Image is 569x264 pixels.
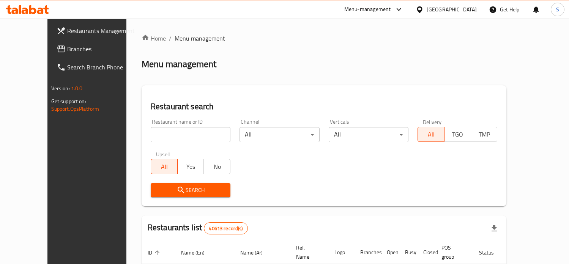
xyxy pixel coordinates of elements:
[169,34,172,43] li: /
[344,5,391,14] div: Menu-management
[151,159,178,174] button: All
[154,161,175,172] span: All
[67,44,136,53] span: Branches
[399,241,417,264] th: Busy
[474,129,495,140] span: TMP
[423,119,442,124] label: Delivery
[142,34,166,43] a: Home
[50,40,142,58] a: Branches
[207,161,227,172] span: No
[328,241,354,264] th: Logo
[177,159,204,174] button: Yes
[296,243,319,261] span: Ref. Name
[151,101,498,112] h2: Restaurant search
[203,159,230,174] button: No
[479,248,504,257] span: Status
[148,222,248,234] h2: Restaurants list
[441,243,464,261] span: POS group
[51,83,70,93] span: Version:
[142,58,216,70] h2: Menu management
[556,5,559,14] span: S
[142,34,507,43] nav: breadcrumb
[427,5,477,14] div: [GEOGRAPHIC_DATA]
[204,225,247,232] span: 40613 record(s)
[448,129,468,140] span: TGO
[204,222,247,234] div: Total records count
[67,63,136,72] span: Search Branch Phone
[50,58,142,76] a: Search Branch Phone
[51,104,99,114] a: Support.OpsPlatform
[50,22,142,40] a: Restaurants Management
[354,241,381,264] th: Branches
[156,151,170,157] label: Upsell
[181,248,214,257] span: Name (En)
[471,127,498,142] button: TMP
[181,161,201,172] span: Yes
[157,185,224,195] span: Search
[148,248,162,257] span: ID
[444,127,471,142] button: TGO
[381,241,399,264] th: Open
[240,127,319,142] div: All
[240,248,273,257] span: Name (Ar)
[175,34,225,43] span: Menu management
[71,83,83,93] span: 1.0.0
[418,127,444,142] button: All
[67,26,136,35] span: Restaurants Management
[417,241,435,264] th: Closed
[485,219,503,237] div: Export file
[329,127,408,142] div: All
[421,129,441,140] span: All
[151,127,230,142] input: Search for restaurant name or ID..
[51,96,86,106] span: Get support on:
[151,183,230,197] button: Search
